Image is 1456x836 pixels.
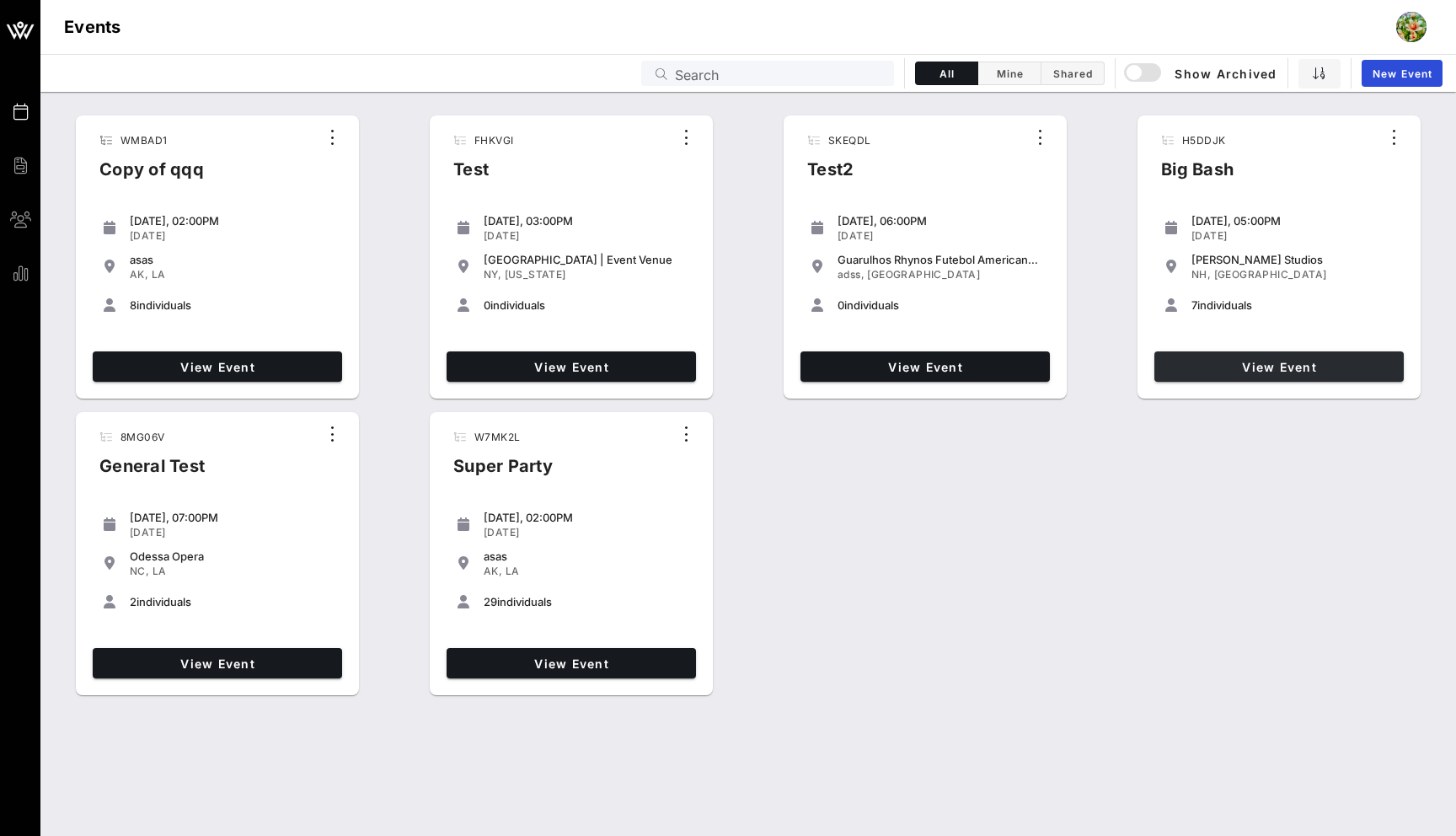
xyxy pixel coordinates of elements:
div: individuals [130,595,335,608]
span: NY, [484,268,501,281]
span: View Event [807,360,1043,374]
span: 0 [484,298,490,312]
span: View Event [453,656,689,671]
div: asas [484,549,689,563]
span: NC, [130,565,149,577]
span: [US_STATE] [505,268,566,281]
div: [PERSON_NAME] Studios [1191,253,1397,266]
span: FHKVGI [474,134,513,147]
a: View Event [800,351,1050,382]
span: NH, [1191,268,1211,281]
span: 2 [130,595,136,608]
div: General Test [86,453,218,493]
span: LA [152,268,166,281]
div: Odessa Opera [130,549,335,563]
div: asas [130,253,335,266]
h1: Events [64,13,121,40]
a: View Event [93,648,342,678]
div: Guarulhos Rhynos Futebol Americano2323 [838,253,1043,266]
div: Super Party [440,453,566,493]
span: 8MG06V [120,431,164,443]
a: View Event [447,351,696,382]
span: View Event [99,656,335,671]
span: WMBAD1 [120,134,167,147]
div: individuals [130,298,335,312]
button: Mine [978,62,1041,85]
div: [DATE] [484,229,689,243]
a: View Event [93,351,342,382]
div: [DATE], 07:00PM [130,511,335,524]
div: [DATE] [130,526,335,539]
div: [DATE] [484,526,689,539]
div: individuals [484,595,689,608]
div: [DATE] [1191,229,1397,243]
span: LA [153,565,167,577]
div: individuals [1191,298,1397,312]
div: [DATE], 06:00PM [838,214,1043,228]
span: [GEOGRAPHIC_DATA] [1214,268,1327,281]
a: View Event [447,648,696,678]
span: View Event [453,360,689,374]
span: LA [506,565,520,577]
span: Show Archived [1127,63,1277,83]
span: AK, [484,565,502,577]
span: New Event [1372,67,1432,80]
span: SKEQDL [828,134,870,147]
div: Big Bash [1148,156,1247,196]
span: adss, [838,268,864,281]
span: 29 [484,595,497,608]
div: Test [440,156,524,196]
button: All [915,62,978,85]
div: [DATE], 02:00PM [484,511,689,524]
div: [GEOGRAPHIC_DATA] | Event Venue [484,253,689,266]
div: Test2 [794,156,881,196]
span: [GEOGRAPHIC_DATA] [867,268,980,281]
a: New Event [1362,60,1443,87]
span: 7 [1191,298,1197,312]
span: 0 [838,298,844,312]
button: Shared [1041,62,1105,85]
span: Shared [1052,67,1094,80]
div: individuals [484,298,689,312]
div: [DATE] [130,229,335,243]
span: H5DDJK [1182,134,1225,147]
span: Mine [988,67,1030,80]
div: [DATE], 03:00PM [484,214,689,228]
button: Show Archived [1126,58,1277,88]
div: [DATE] [838,229,1043,243]
span: W7MK2L [474,431,520,443]
span: View Event [1161,360,1397,374]
div: [DATE], 02:00PM [130,214,335,228]
div: individuals [838,298,1043,312]
span: 8 [130,298,136,312]
div: [DATE], 05:00PM [1191,214,1397,228]
span: AK, [130,268,148,281]
span: View Event [99,360,335,374]
a: View Event [1154,351,1404,382]
span: All [926,67,967,80]
div: Copy of qqq [86,156,217,196]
